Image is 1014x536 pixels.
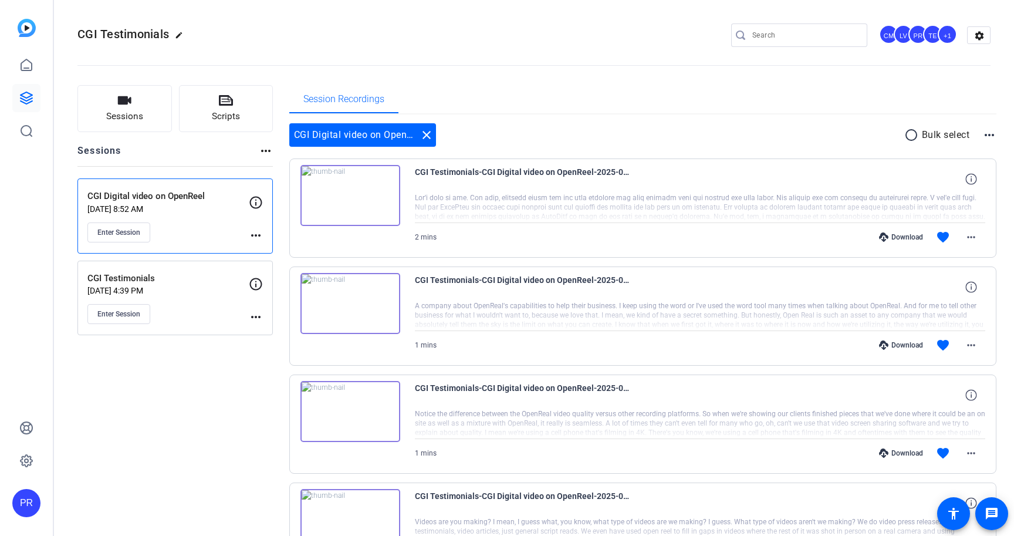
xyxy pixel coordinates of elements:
[964,446,978,460] mat-icon: more_horiz
[908,25,928,44] div: PR
[12,489,40,517] div: PR
[873,449,929,458] div: Download
[752,28,858,42] input: Search
[923,25,944,45] ngx-avatar: Tim Epner
[300,165,400,226] img: thumb-nail
[212,110,240,123] span: Scripts
[879,25,900,45] ngx-avatar: Coby Maslyn
[179,85,273,132] button: Scripts
[968,27,991,45] mat-icon: settings
[259,144,273,158] mat-icon: more_horiz
[175,31,189,45] mat-icon: edit
[964,338,978,352] mat-icon: more_horiz
[879,25,898,44] div: CM
[106,110,143,123] span: Sessions
[87,286,249,295] p: [DATE] 4:39 PM
[18,19,36,37] img: blue-gradient.svg
[77,144,121,166] h2: Sessions
[249,228,263,242] mat-icon: more_horiz
[300,381,400,442] img: thumb-nail
[894,25,913,44] div: LV
[97,309,140,319] span: Enter Session
[922,128,970,142] p: Bulk select
[938,25,957,44] div: +1
[415,489,632,517] span: CGI Testimonials-CGI Digital video on OpenReel-2025-09-10-11-06-08-571-0
[77,85,172,132] button: Sessions
[97,228,140,237] span: Enter Session
[415,273,632,301] span: CGI Testimonials-CGI Digital video on OpenReel-2025-09-10-11-09-07-900-0
[873,341,929,350] div: Download
[87,190,249,203] p: CGI Digital video on OpenReel
[420,128,434,142] mat-icon: close
[87,272,249,285] p: CGI Testimonials
[904,128,922,142] mat-icon: radio_button_unchecked
[87,304,150,324] button: Enter Session
[87,223,150,242] button: Enter Session
[300,273,400,334] img: thumb-nail
[249,310,263,324] mat-icon: more_horiz
[87,204,249,214] p: [DATE] 8:52 AM
[415,233,437,241] span: 2 mins
[894,25,914,45] ngx-avatar: Louis Voss
[936,230,950,244] mat-icon: favorite
[908,25,929,45] ngx-avatar: Prescott Rossi
[415,381,632,409] span: CGI Testimonials-CGI Digital video on OpenReel-2025-09-10-11-07-29-746-0
[415,449,437,457] span: 1 mins
[982,128,996,142] mat-icon: more_horiz
[936,446,950,460] mat-icon: favorite
[415,341,437,349] span: 1 mins
[964,230,978,244] mat-icon: more_horiz
[289,123,436,147] div: CGI Digital video on OpenReel
[873,232,929,242] div: Download
[415,165,632,193] span: CGI Testimonials-CGI Digital video on OpenReel-2025-09-10-11-10-39-114-0
[77,27,169,41] span: CGI Testimonials
[985,507,999,521] mat-icon: message
[923,25,942,44] div: TE
[303,95,384,104] span: Session Recordings
[947,507,961,521] mat-icon: accessibility
[936,338,950,352] mat-icon: favorite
